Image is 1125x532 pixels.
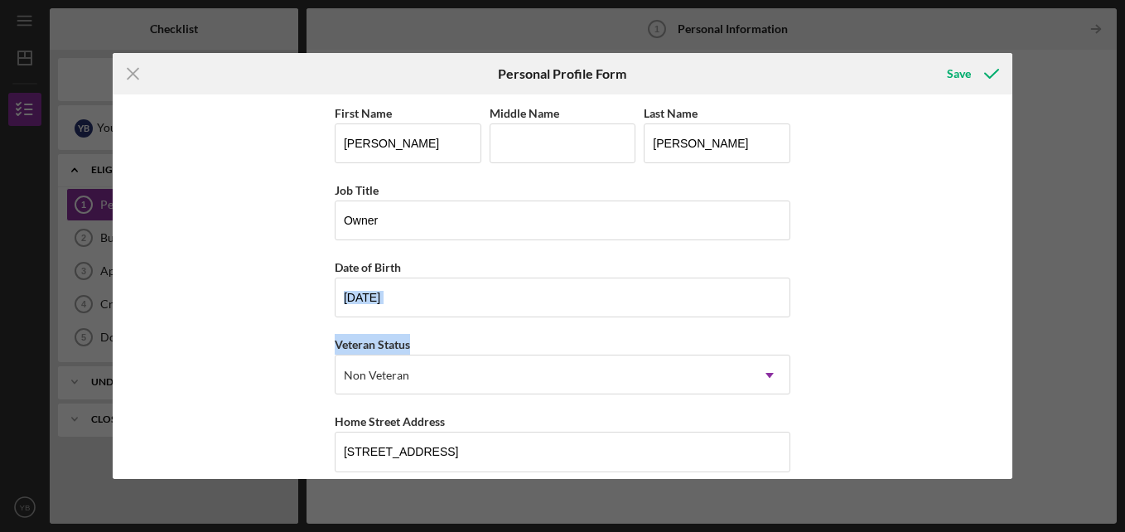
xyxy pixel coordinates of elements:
label: Middle Name [490,106,559,120]
label: Home Street Address [335,414,445,428]
h6: Personal Profile Form [498,66,626,81]
label: Date of Birth [335,260,401,274]
label: Job Title [335,183,379,197]
label: Last Name [644,106,698,120]
label: First Name [335,106,392,120]
button: Save [930,57,1012,90]
div: Non Veteran [344,369,409,382]
div: Save [947,57,971,90]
